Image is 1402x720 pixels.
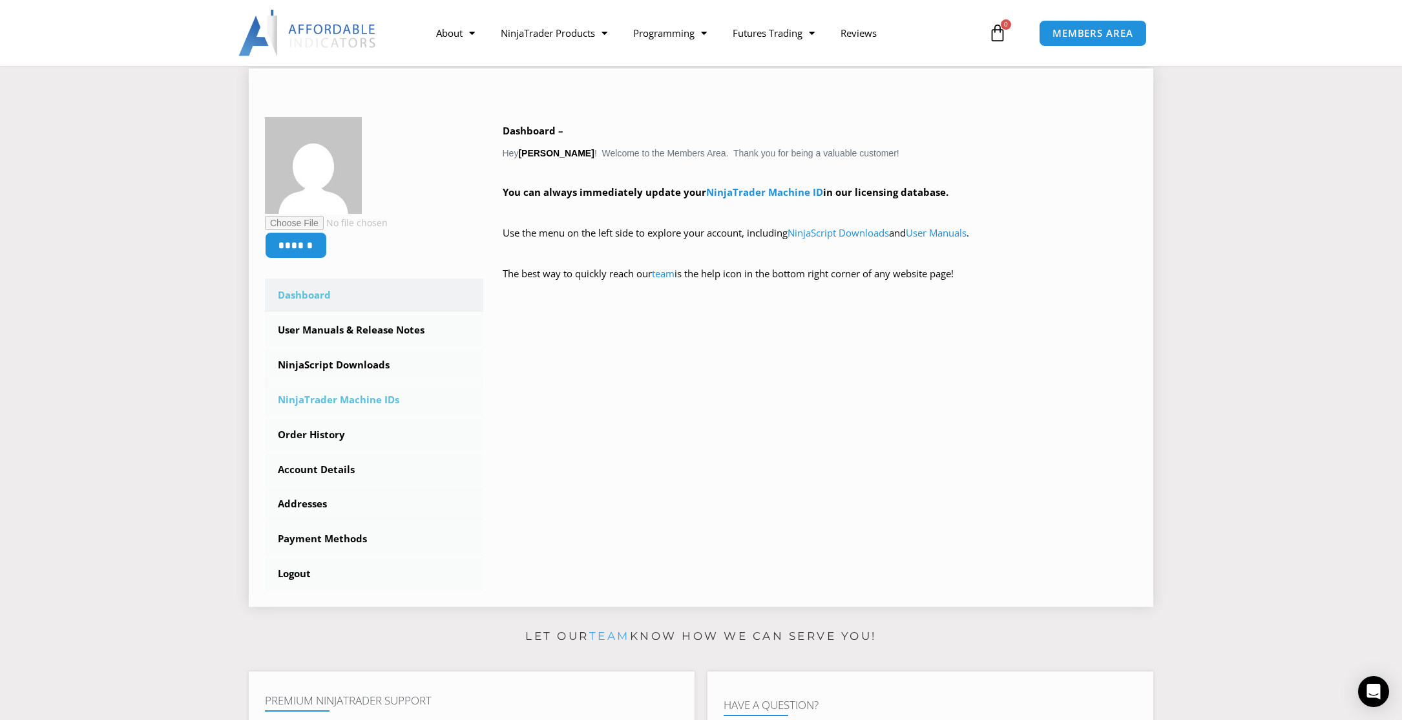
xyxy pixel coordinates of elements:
[706,185,823,198] a: NinjaTrader Machine ID
[265,383,483,417] a: NinjaTrader Machine IDs
[1052,28,1133,38] span: MEMBERS AREA
[265,522,483,556] a: Payment Methods
[265,418,483,452] a: Order History
[503,185,948,198] strong: You can always immediately update your in our licensing database.
[503,124,563,137] b: Dashboard –
[1039,20,1147,47] a: MEMBERS AREA
[1001,19,1011,30] span: 0
[265,453,483,487] a: Account Details
[249,626,1153,647] p: Let our know how we can serve you!
[423,18,488,48] a: About
[969,14,1026,52] a: 0
[620,18,720,48] a: Programming
[265,487,483,521] a: Addresses
[265,348,483,382] a: NinjaScript Downloads
[265,557,483,591] a: Logout
[265,694,678,707] h4: Premium NinjaTrader Support
[503,122,1138,301] div: Hey ! Welcome to the Members Area. Thank you for being a valuable customer!
[503,224,1138,260] p: Use the menu on the left side to explore your account, including and .
[788,226,889,239] a: NinjaScript Downloads
[265,117,362,214] img: 31f4129df798396158570350ed6b66d9cf2d701de82c6e2b0ef111fe91b47131
[503,265,1138,301] p: The best way to quickly reach our is the help icon in the bottom right corner of any website page!
[720,18,828,48] a: Futures Trading
[652,267,675,280] a: team
[518,148,594,158] strong: [PERSON_NAME]
[1358,676,1389,707] div: Open Intercom Messenger
[423,18,985,48] nav: Menu
[238,10,377,56] img: LogoAI | Affordable Indicators – NinjaTrader
[724,699,1137,712] h4: Have A Question?
[265,279,483,312] a: Dashboard
[589,630,630,642] a: team
[265,313,483,347] a: User Manuals & Release Notes
[488,18,620,48] a: NinjaTrader Products
[906,226,967,239] a: User Manuals
[828,18,890,48] a: Reviews
[265,279,483,591] nav: Account pages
